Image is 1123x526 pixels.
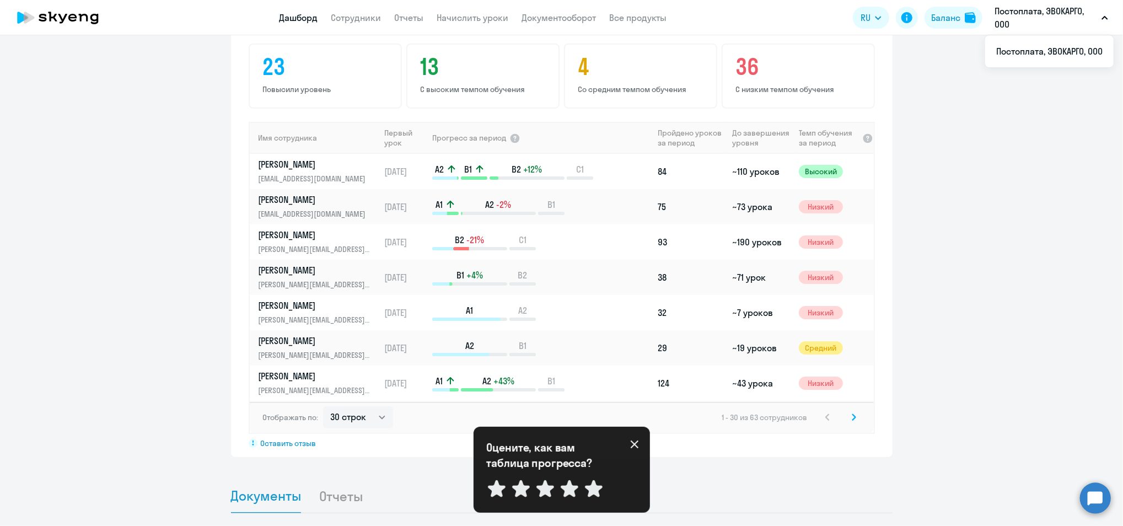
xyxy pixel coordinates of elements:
[523,163,542,175] span: +12%
[728,401,794,436] td: ~21 урок
[380,260,431,295] td: [DATE]
[259,264,379,291] a: [PERSON_NAME][PERSON_NAME][EMAIL_ADDRESS][DOMAIN_NAME]
[925,7,982,29] button: Балансbalance
[259,194,379,220] a: [PERSON_NAME][EMAIL_ADDRESS][DOMAIN_NAME]
[466,234,484,246] span: -21%
[654,122,728,154] th: Пройдено уроков за период
[259,370,379,396] a: [PERSON_NAME][PERSON_NAME][EMAIL_ADDRESS][DOMAIN_NAME]
[518,304,527,316] span: A2
[380,154,431,189] td: [DATE]
[995,4,1097,31] p: Постоплата, ЭВОКАРГО, ООО
[259,278,372,291] p: [PERSON_NAME][EMAIL_ADDRESS][DOMAIN_NAME]
[259,384,372,396] p: [PERSON_NAME][EMAIL_ADDRESS][DOMAIN_NAME]
[259,194,372,206] p: [PERSON_NAME]
[547,198,555,211] span: B1
[728,154,794,189] td: ~110 уроков
[259,349,372,361] p: [PERSON_NAME][EMAIL_ADDRESS][DOMAIN_NAME]
[512,163,521,175] span: B2
[231,479,893,513] ul: Tabs
[436,375,443,387] span: A1
[728,330,794,366] td: ~19 уроков
[466,269,483,281] span: +4%
[519,234,526,246] span: C1
[931,11,960,24] div: Баланс
[465,340,474,352] span: A2
[736,84,864,94] p: С низким темпом обучения
[464,163,472,175] span: B1
[263,53,391,80] h4: 23
[421,84,549,94] p: С высоким темпом обучения
[519,340,526,352] span: B1
[487,440,608,471] p: Оцените, как вам таблица прогресса?
[654,295,728,330] td: 32
[578,53,706,80] h4: 4
[231,487,301,504] span: Документы
[263,412,319,422] span: Отображать по:
[436,198,443,211] span: A1
[259,229,379,255] a: [PERSON_NAME][PERSON_NAME][EMAIL_ADDRESS][DOMAIN_NAME]
[259,335,372,347] p: [PERSON_NAME]
[654,401,728,436] td: 30
[799,128,858,148] span: Темп обучения за период
[578,84,706,94] p: Со средним темпом обучения
[799,235,843,249] span: Низкий
[259,208,372,220] p: [EMAIL_ADDRESS][DOMAIN_NAME]
[853,7,889,29] button: RU
[259,299,379,326] a: [PERSON_NAME][PERSON_NAME][EMAIL_ADDRESS][DOMAIN_NAME]
[722,412,808,422] span: 1 - 30 из 63 сотрудников
[799,377,843,390] span: Низкий
[421,53,549,80] h4: 13
[728,122,794,154] th: До завершения уровня
[455,234,464,246] span: B2
[728,260,794,295] td: ~71 урок
[799,306,843,319] span: Низкий
[259,299,372,312] p: [PERSON_NAME]
[395,12,424,23] a: Отчеты
[437,12,509,23] a: Начислить уроки
[259,335,379,361] a: [PERSON_NAME][PERSON_NAME][EMAIL_ADDRESS][DOMAIN_NAME]
[728,366,794,401] td: ~43 урока
[250,122,380,154] th: Имя сотрудника
[380,401,431,436] td: [DATE]
[576,163,584,175] span: C1
[380,295,431,330] td: [DATE]
[263,84,391,94] p: Повысили уровень
[518,269,527,281] span: B2
[799,271,843,284] span: Низкий
[654,366,728,401] td: 124
[965,12,976,23] img: balance
[728,224,794,260] td: ~190 уроков
[861,11,871,24] span: RU
[259,173,372,185] p: [EMAIL_ADDRESS][DOMAIN_NAME]
[380,224,431,260] td: [DATE]
[261,438,316,448] span: Оставить отзыв
[456,269,464,281] span: B1
[547,375,555,387] span: B1
[654,189,728,224] td: 75
[380,122,431,154] th: Первый урок
[259,158,379,185] a: [PERSON_NAME][EMAIL_ADDRESS][DOMAIN_NAME]
[728,189,794,224] td: ~73 урока
[466,304,473,316] span: A1
[799,165,843,178] span: Высокий
[799,200,843,213] span: Низкий
[654,154,728,189] td: 84
[654,224,728,260] td: 93
[380,330,431,366] td: [DATE]
[522,12,597,23] a: Документооборот
[380,366,431,401] td: [DATE]
[989,4,1114,31] button: Постоплата, ЭВОКАРГО, ООО
[654,260,728,295] td: 38
[736,53,864,80] h4: 36
[380,189,431,224] td: [DATE]
[259,243,372,255] p: [PERSON_NAME][EMAIL_ADDRESS][DOMAIN_NAME]
[259,264,372,276] p: [PERSON_NAME]
[985,35,1114,67] ul: RU
[435,163,444,175] span: A2
[496,198,511,211] span: -2%
[728,295,794,330] td: ~7 уроков
[654,330,728,366] td: 29
[493,375,514,387] span: +43%
[482,375,491,387] span: A2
